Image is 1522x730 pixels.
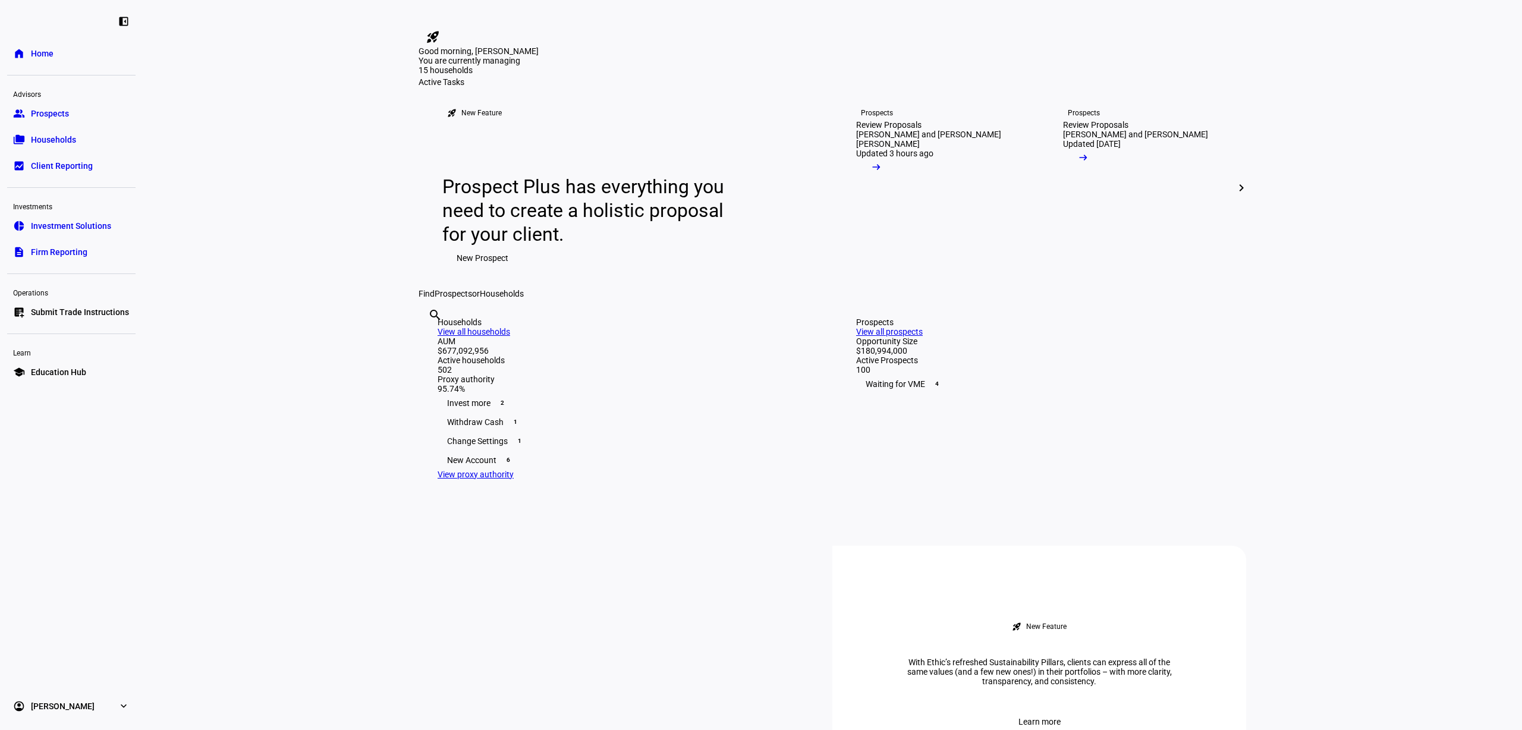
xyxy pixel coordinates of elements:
[438,394,809,413] div: Invest more
[438,355,809,365] div: Active households
[7,102,136,125] a: groupProspects
[856,120,922,130] div: Review Proposals
[891,657,1188,686] div: With Ethic’s refreshed Sustainability Pillars, clients can express all of the same values (and a ...
[480,289,524,298] span: Households
[419,46,1246,56] div: Good morning, [PERSON_NAME]
[7,284,136,300] div: Operations
[1068,108,1100,118] div: Prospects
[511,417,520,427] span: 1
[438,317,809,327] div: Households
[861,108,893,118] div: Prospects
[31,220,111,232] span: Investment Solutions
[457,246,508,270] span: New Prospect
[1012,622,1021,631] mat-icon: rocket_launch
[7,240,136,264] a: descriptionFirm Reporting
[856,375,1227,394] div: Waiting for VME
[438,432,809,451] div: Change Settings
[7,344,136,360] div: Learn
[856,336,1227,346] div: Opportunity Size
[1063,130,1208,139] div: [PERSON_NAME] and [PERSON_NAME]
[7,42,136,65] a: homeHome
[31,306,129,318] span: Submit Trade Instructions
[419,77,1246,87] div: Active Tasks
[856,130,1015,149] div: [PERSON_NAME] and [PERSON_NAME] [PERSON_NAME]
[1044,87,1241,289] a: ProspectsReview Proposals[PERSON_NAME] and [PERSON_NAME]Updated [DATE]
[435,289,472,298] span: Prospects
[13,108,25,119] eth-mat-symbol: group
[1026,622,1067,631] div: New Feature
[31,160,93,172] span: Client Reporting
[426,30,440,44] mat-icon: rocket_launch
[13,160,25,172] eth-mat-symbol: bid_landscape
[428,308,442,322] mat-icon: search
[461,108,502,118] div: New Feature
[856,149,933,158] div: Updated 3 hours ago
[515,436,524,446] span: 1
[13,246,25,258] eth-mat-symbol: description
[118,700,130,712] eth-mat-symbol: expand_more
[7,214,136,238] a: pie_chartInvestment Solutions
[856,346,1227,355] div: $180,994,000
[13,366,25,378] eth-mat-symbol: school
[438,413,809,432] div: Withdraw Cash
[498,398,507,408] span: 2
[856,317,1227,327] div: Prospects
[13,700,25,712] eth-mat-symbol: account_circle
[1063,139,1121,149] div: Updated [DATE]
[13,134,25,146] eth-mat-symbol: folder_copy
[837,87,1034,289] a: ProspectsReview Proposals[PERSON_NAME] and [PERSON_NAME] [PERSON_NAME]Updated 3 hours ago
[438,384,809,394] div: 95.74%
[419,56,520,65] span: You are currently managing
[7,85,136,102] div: Advisors
[31,108,69,119] span: Prospects
[13,220,25,232] eth-mat-symbol: pie_chart
[1077,152,1089,163] mat-icon: arrow_right_alt
[13,48,25,59] eth-mat-symbol: home
[438,365,809,375] div: 502
[7,197,136,214] div: Investments
[31,700,95,712] span: [PERSON_NAME]
[7,128,136,152] a: folder_copyHouseholds
[428,324,430,338] input: Enter name of prospect or household
[31,246,87,258] span: Firm Reporting
[438,451,809,470] div: New Account
[932,379,942,389] span: 4
[118,15,130,27] eth-mat-symbol: left_panel_close
[438,346,809,355] div: $677,092,956
[1063,120,1128,130] div: Review Proposals
[856,355,1227,365] div: Active Prospects
[7,154,136,178] a: bid_landscapeClient Reporting
[438,375,809,384] div: Proxy authority
[31,48,54,59] span: Home
[442,175,735,246] div: Prospect Plus has everything you need to create a holistic proposal for your client.
[856,365,1227,375] div: 100
[438,470,514,479] a: View proxy authority
[856,327,923,336] a: View all prospects
[438,327,510,336] a: View all households
[504,455,513,465] span: 6
[31,366,86,378] span: Education Hub
[438,336,809,346] div: AUM
[447,108,457,118] mat-icon: rocket_launch
[31,134,76,146] span: Households
[419,65,537,77] div: 15 households
[442,246,523,270] button: New Prospect
[1234,181,1249,195] mat-icon: chevron_right
[419,289,1246,298] div: Find or
[13,306,25,318] eth-mat-symbol: list_alt_add
[870,161,882,173] mat-icon: arrow_right_alt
